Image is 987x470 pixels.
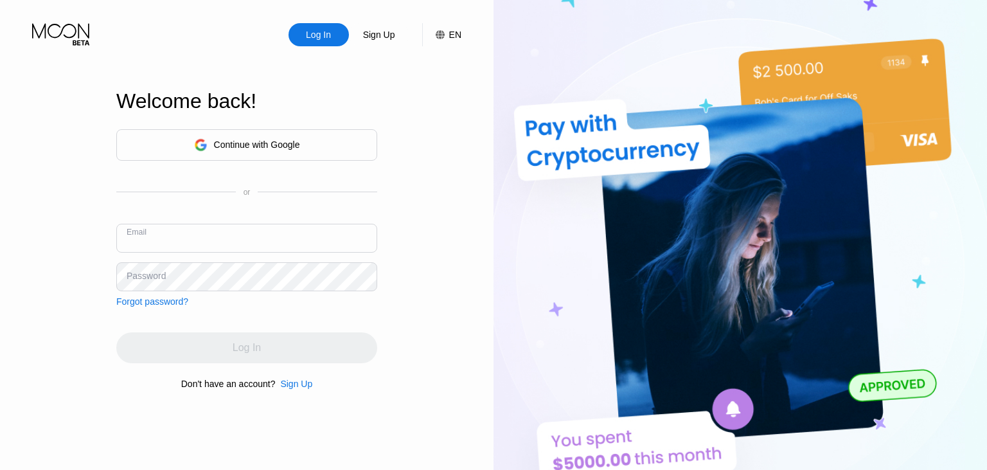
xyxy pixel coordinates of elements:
div: Sign Up [280,379,312,389]
div: Email [127,228,147,237]
div: Sign Up [362,28,396,41]
div: or [244,188,251,197]
div: Password [127,271,166,281]
div: Log In [289,23,349,46]
div: Log In [305,28,332,41]
div: Sign Up [349,23,409,46]
div: Don't have an account? [181,379,276,389]
div: Continue with Google [116,129,377,161]
div: Welcome back! [116,89,377,113]
div: Sign Up [275,379,312,389]
div: Continue with Google [214,140,300,150]
div: Forgot password? [116,296,188,307]
div: EN [422,23,461,46]
div: EN [449,30,461,40]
